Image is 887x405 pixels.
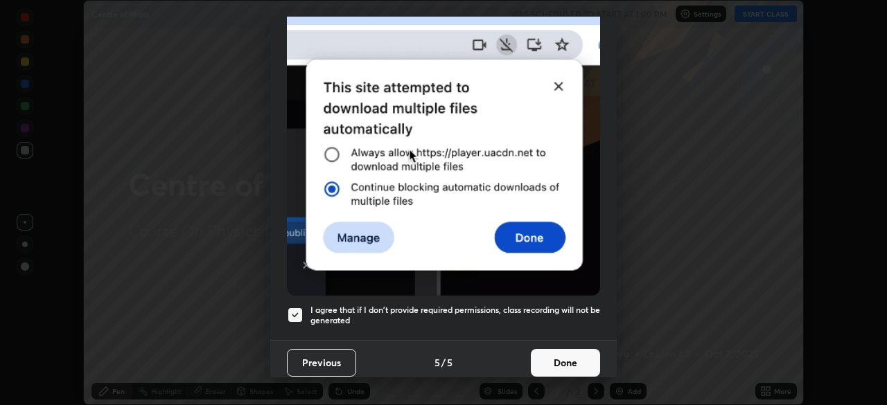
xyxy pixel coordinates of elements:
h5: I agree that if I don't provide required permissions, class recording will not be generated [310,305,600,326]
h4: / [441,355,446,370]
h4: 5 [447,355,453,370]
button: Previous [287,349,356,377]
button: Done [531,349,600,377]
h4: 5 [434,355,440,370]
